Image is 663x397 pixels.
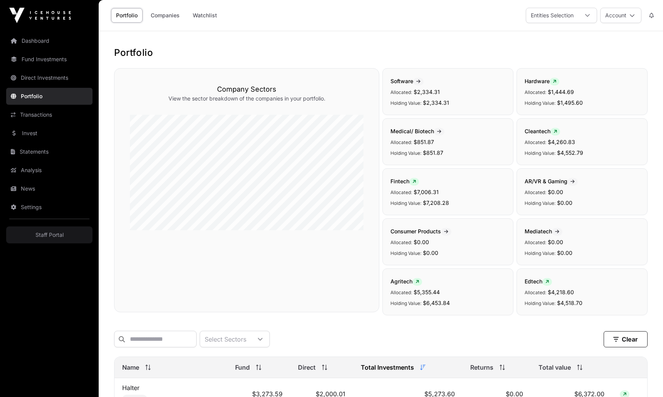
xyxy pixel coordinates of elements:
[390,89,412,95] span: Allocated:
[600,8,641,23] button: Account
[130,95,363,102] p: View the sector breakdown of the companies in your portfolio.
[525,150,555,156] span: Holding Value:
[6,143,93,160] a: Statements
[423,300,450,306] span: $6,453.84
[557,99,583,106] span: $1,495.60
[423,250,438,256] span: $0.00
[548,189,563,195] span: $0.00
[525,278,552,285] span: Edtech
[525,100,555,106] span: Holding Value:
[548,89,574,95] span: $1,444.69
[188,8,222,23] a: Watchlist
[470,363,493,372] span: Returns
[557,250,572,256] span: $0.00
[6,226,93,243] a: Staff Portal
[414,139,434,145] span: $851.87
[525,250,555,256] span: Holding Value:
[200,331,251,347] div: Select Sectors
[525,178,578,184] span: AR/VR & Gaming
[390,300,421,306] span: Holding Value:
[557,300,582,306] span: $4,518.70
[122,384,140,392] a: Halter
[525,189,546,195] span: Allocated:
[423,99,449,106] span: $2,334.31
[390,139,412,145] span: Allocated:
[298,363,316,372] span: Direct
[6,69,93,86] a: Direct Investments
[525,89,546,95] span: Allocated:
[361,363,414,372] span: Total Investments
[9,8,71,23] img: Icehouse Ventures Logo
[548,139,575,145] span: $4,260.83
[6,162,93,179] a: Analysis
[414,239,429,245] span: $0.00
[525,300,555,306] span: Holding Value:
[423,149,443,156] span: $851.87
[390,278,422,285] span: Agritech
[390,100,421,106] span: Holding Value:
[390,150,421,156] span: Holding Value:
[390,290,412,295] span: Allocated:
[390,250,421,256] span: Holding Value:
[390,128,444,134] span: Medical/ Biotech
[390,200,421,206] span: Holding Value:
[604,331,648,347] button: Clear
[235,363,250,372] span: Fund
[525,240,546,245] span: Allocated:
[525,128,560,134] span: Cleantech
[6,32,93,49] a: Dashboard
[414,89,440,95] span: $2,334.31
[548,239,563,245] span: $0.00
[122,363,139,372] span: Name
[525,139,546,145] span: Allocated:
[6,51,93,68] a: Fund Investments
[6,180,93,197] a: News
[390,189,412,195] span: Allocated:
[6,125,93,142] a: Invest
[526,8,578,23] div: Entities Selection
[557,149,583,156] span: $4,552.79
[6,199,93,216] a: Settings
[114,47,648,59] h1: Portfolio
[525,290,546,295] span: Allocated:
[414,289,440,295] span: $5,355.44
[548,289,574,295] span: $4,218.60
[390,78,424,84] span: Software
[624,360,663,397] iframe: Chat Widget
[6,88,93,105] a: Portfolio
[390,178,419,184] span: Fintech
[414,189,439,195] span: $7,006.31
[111,8,143,23] a: Portfolio
[390,228,451,235] span: Consumer Products
[538,363,571,372] span: Total value
[525,228,562,235] span: Mediatech
[146,8,185,23] a: Companies
[390,240,412,245] span: Allocated:
[525,78,559,84] span: Hardware
[557,199,572,206] span: $0.00
[423,199,449,206] span: $7,208.28
[6,106,93,123] a: Transactions
[130,84,363,95] h3: Company Sectors
[525,200,555,206] span: Holding Value:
